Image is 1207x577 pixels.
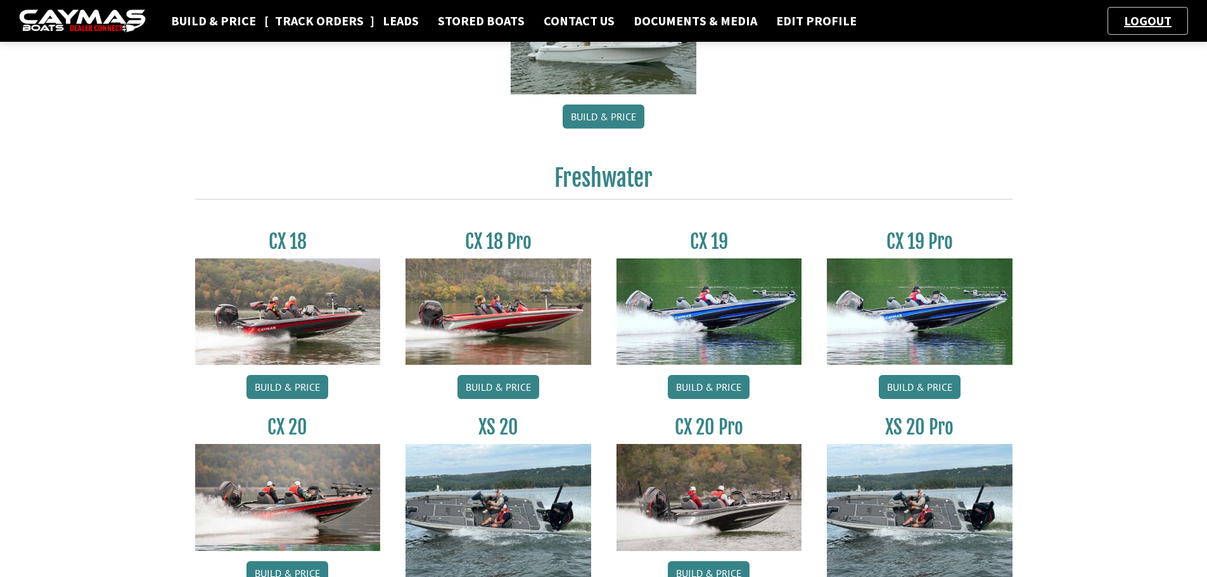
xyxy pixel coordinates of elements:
a: Build & Price [165,13,262,29]
h3: CX 19 Pro [827,230,1012,253]
a: Build & Price [879,375,961,399]
a: Track Orders [269,13,370,29]
a: Documents & Media [627,13,763,29]
img: CX-18S_thumbnail.jpg [195,258,381,365]
a: Stored Boats [431,13,531,29]
h3: CX 19 [616,230,802,253]
h3: CX 18 [195,230,381,253]
h3: XS 20 [406,415,591,439]
a: Build & Price [457,375,539,399]
h3: CX 18 Pro [406,230,591,253]
img: CX19_thumbnail.jpg [616,258,802,365]
img: CX-18SS_thumbnail.jpg [406,258,591,365]
img: caymas-dealer-connect-2ed40d3bc7270c1d8d7ffb4b79bf05adc795679939227970def78ec6f6c03838.gif [19,10,146,33]
h3: CX 20 [195,415,381,439]
img: CX-20_thumbnail.jpg [195,444,381,550]
a: Edit Profile [770,13,863,29]
a: Build & Price [668,375,750,399]
img: CX-20Pro_thumbnail.jpg [616,444,802,550]
a: Leads [376,13,425,29]
a: Contact Us [537,13,621,29]
h2: Freshwater [195,164,1012,200]
a: Build & Price [563,105,644,129]
a: Build & Price [246,375,328,399]
h3: XS 20 Pro [827,415,1012,439]
h3: CX 20 Pro [616,415,802,439]
img: CX19_thumbnail.jpg [827,258,1012,365]
a: Logout [1118,13,1178,29]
